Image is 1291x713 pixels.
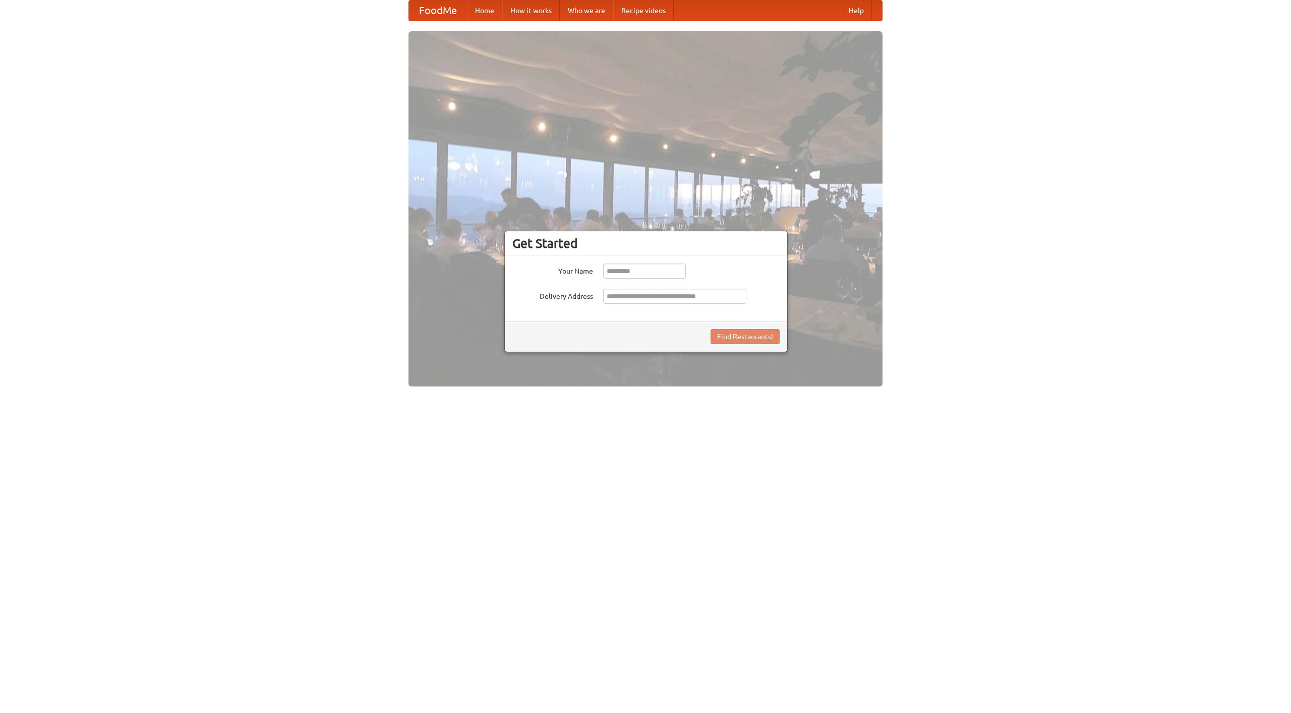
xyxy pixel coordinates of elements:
a: How it works [502,1,560,21]
label: Delivery Address [512,289,593,301]
a: Help [841,1,872,21]
button: Find Restaurants! [711,329,780,344]
a: Who we are [560,1,613,21]
label: Your Name [512,264,593,276]
a: Home [467,1,502,21]
h3: Get Started [512,236,780,251]
a: FoodMe [409,1,467,21]
a: Recipe videos [613,1,674,21]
